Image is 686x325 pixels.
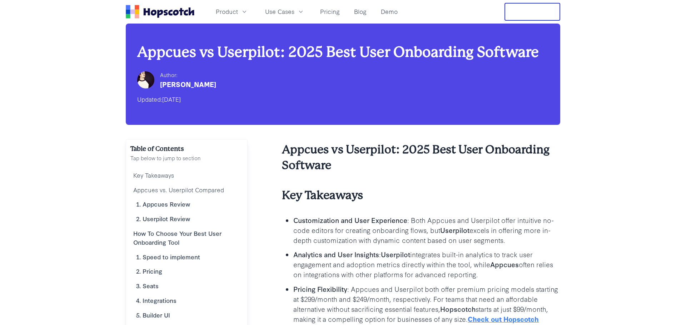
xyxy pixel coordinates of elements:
a: 1. Speed to implement [130,250,243,264]
b: How To Choose Your Best User Onboarding Tool [133,229,222,246]
a: 2. Userpilot Review [130,212,243,226]
button: Use Cases [261,6,309,17]
h2: Table of Contents [130,144,243,154]
div: Author: [160,71,216,79]
a: 5. Builder UI [130,308,243,323]
a: Demo [378,6,401,17]
a: 4. Integrations [130,293,243,308]
div: Updated: [137,93,549,105]
div: [PERSON_NAME] [160,79,216,89]
p: Tap below to jump to section [130,154,243,162]
a: Appcues vs. Userpilot Compared [130,183,243,197]
time: [DATE] [162,95,181,103]
b: 2. Pricing [136,267,162,275]
span: Product [216,7,238,16]
a: How To Choose Your Best User Onboarding Tool [130,226,243,250]
h3: Key Takeaways [282,188,560,203]
b: 2. Userpilot Review [136,214,190,223]
img: Cam Sloan [137,71,154,88]
b: 4. Integrations [136,296,177,304]
b: 1. Appcues Review [136,200,190,208]
a: 2. Pricing [130,264,243,279]
p: : integrates built-in analytics to track user engagement and adoption metrics directly within the... [293,249,560,279]
button: Product [212,6,252,17]
a: Home [126,5,194,19]
b: Hopscotch [440,304,476,314]
b: Customization and User Experience [293,215,407,225]
a: Blog [351,6,369,17]
b: Userpilot [381,249,410,259]
button: Free Trial [504,3,560,21]
a: Pricing [317,6,343,17]
b: 3. Seats [136,281,159,290]
h1: Appcues vs Userpilot: 2025 Best User Onboarding Software [137,44,549,61]
b: Analytics and User Insights [293,249,379,259]
span: Use Cases [265,7,294,16]
b: Appcues [490,259,519,269]
a: 3. Seats [130,279,243,293]
b: 1. Speed to implement [136,253,200,261]
b: 5. Builder UI [136,311,170,319]
b: Userpilot [440,225,469,235]
p: : Both Appcues and Userpilot offer intuitive no-code editors for creating onboarding flows, but e... [293,215,560,245]
a: 1. Appcues Review [130,197,243,212]
b: Pricing Flexibility [293,284,347,294]
h2: Appcues vs Userpilot: 2025 Best User Onboarding Software [282,142,560,173]
a: Key Takeaways [130,168,243,183]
